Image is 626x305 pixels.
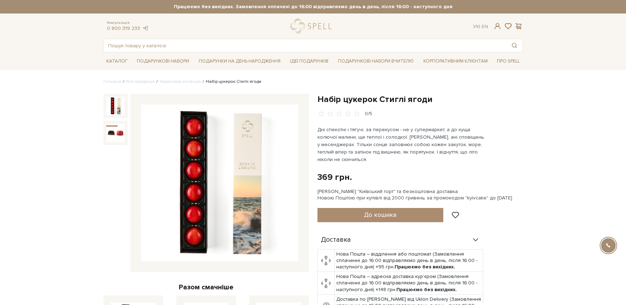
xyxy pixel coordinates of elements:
td: Нова Пошта – відділення або поштомат (Замовлення сплаченні до 16:00 відправляємо день в день, піс... [335,249,483,272]
a: En [482,23,488,30]
td: Нова Пошта – адресна доставка кур'єром (Замовлення сплаченні до 16:00 відправляємо день в день, п... [335,272,483,295]
button: Пошук товару у каталозі [506,39,523,52]
span: Консультація: [107,21,149,25]
a: Корпоративним клієнтам [421,56,491,67]
a: Головна [103,79,121,84]
strong: Працюємо без вихідних. Замовлення оплачені до 16:00 відправляємо день в день, після 16:00 - насту... [103,4,523,10]
a: logo [290,19,335,33]
a: Вся продукція [126,79,155,84]
div: Разом смачніше [103,283,309,292]
a: Каталог [103,56,130,67]
div: Ук [473,23,488,30]
a: 0 800 319 233 [107,25,140,31]
b: Працюємо без вихідних. [395,264,455,270]
a: telegram [142,25,149,31]
img: Набір цукерок Стиглі ягоди [141,105,298,262]
span: Доставка [321,237,351,243]
p: Дні спекотні і тягучі, за перекусом - не у супермаркет, а до куща колючої малини, ще теплої і сол... [317,126,484,163]
a: Подарункові набори Вчителю [335,55,417,67]
a: Подарункові набори [134,56,192,67]
li: Набір цукерок Стиглі ягоди [201,79,261,85]
span: До кошика [364,211,396,219]
div: 369 грн. [317,172,352,183]
img: Набір цукерок Стиглі ягоди [106,97,125,115]
b: Працюємо без вихідних. [396,287,457,293]
span: | [479,23,480,30]
a: Українська колекція [160,79,201,84]
button: До кошика [317,208,444,222]
h1: Набір цукерок Стиглі ягоди [317,94,523,105]
a: Ідеї подарунків [287,56,331,67]
a: Про Spell [494,56,523,67]
div: 0/5 [365,111,372,117]
input: Пошук товару у каталозі [104,39,506,52]
div: [PERSON_NAME] "Київський торт" та безкоштовна доставка Новою Поштою при купівлі від 2000 гривень ... [317,188,523,201]
img: Набір цукерок Стиглі ягоди [106,124,125,142]
a: Подарунки на День народження [196,56,283,67]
